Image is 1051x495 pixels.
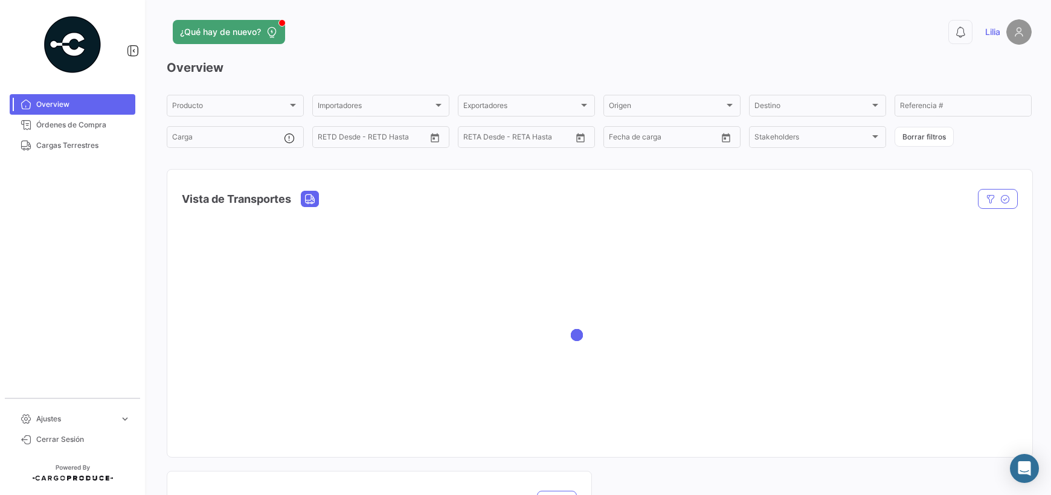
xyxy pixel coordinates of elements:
button: ¿Qué hay de nuevo? [173,20,285,44]
div: Abrir Intercom Messenger [1010,454,1039,483]
a: Órdenes de Compra [10,115,135,135]
span: Lilia [985,26,1000,38]
input: Desde [318,135,339,143]
img: placeholder-user.png [1006,19,1032,45]
button: Open calendar [571,129,590,147]
span: Órdenes de Compra [36,120,130,130]
h3: Overview [167,59,1032,76]
span: Overview [36,99,130,110]
span: Exportadores [463,103,579,112]
span: Ajustes [36,414,115,424]
a: Overview [10,94,135,115]
span: Cerrar Sesión [36,434,130,445]
span: Producto [172,103,288,112]
input: Desde [609,135,631,143]
h4: Vista de Transportes [182,191,291,208]
input: Desde [463,135,485,143]
span: Origen [609,103,724,112]
input: Hasta [348,135,399,143]
span: Destino [754,103,870,112]
img: powered-by.png [42,14,103,75]
span: Importadores [318,103,433,112]
button: Land [301,191,318,206]
span: Stakeholders [754,135,870,143]
input: Hasta [639,135,690,143]
button: Open calendar [426,129,444,147]
button: Open calendar [717,129,735,147]
a: Cargas Terrestres [10,135,135,156]
span: Cargas Terrestres [36,140,130,151]
span: expand_more [120,414,130,424]
button: Borrar filtros [895,127,954,147]
span: ¿Qué hay de nuevo? [180,26,261,38]
input: Hasta [493,135,545,143]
